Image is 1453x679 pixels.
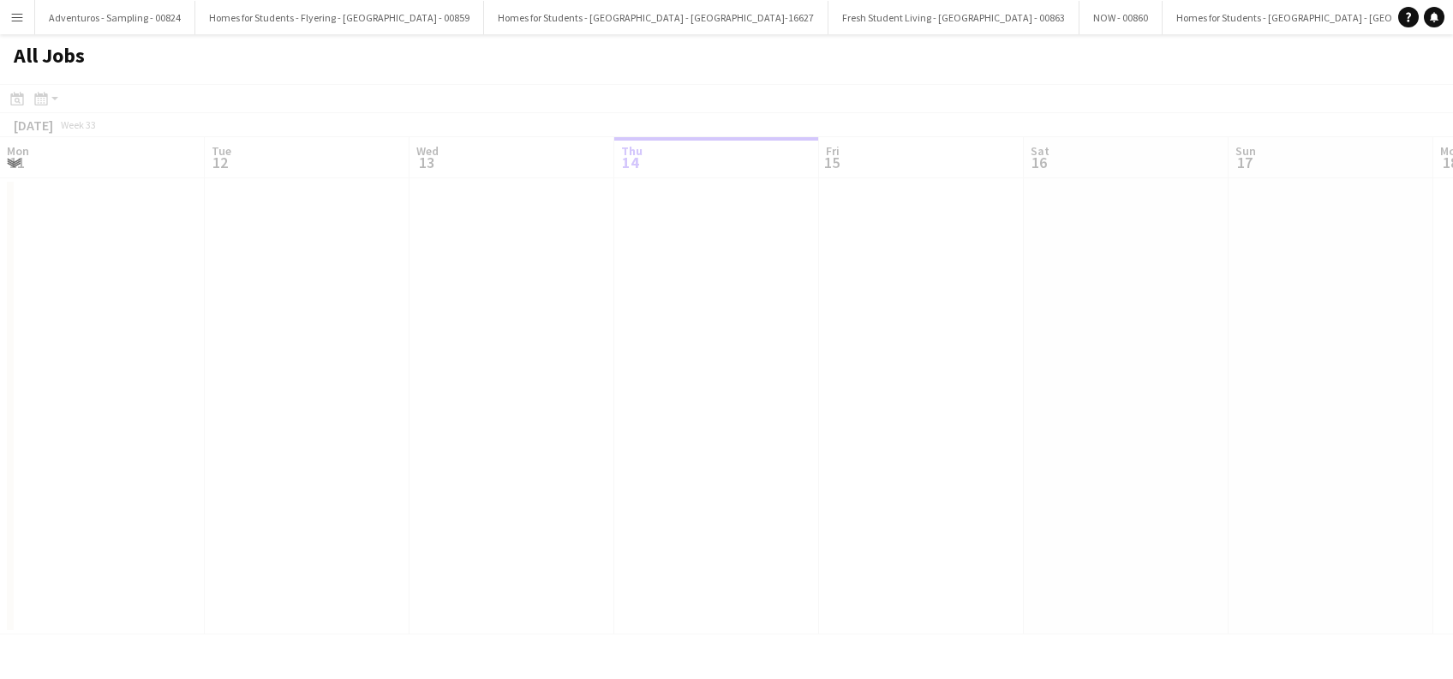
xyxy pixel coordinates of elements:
[35,1,195,34] button: Adventuros - Sampling - 00824
[828,1,1079,34] button: Fresh Student Living - [GEOGRAPHIC_DATA] - 00863
[484,1,828,34] button: Homes for Students - [GEOGRAPHIC_DATA] - [GEOGRAPHIC_DATA]-16627
[1079,1,1163,34] button: NOW - 00860
[195,1,484,34] button: Homes for Students - Flyering - [GEOGRAPHIC_DATA] - 00859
